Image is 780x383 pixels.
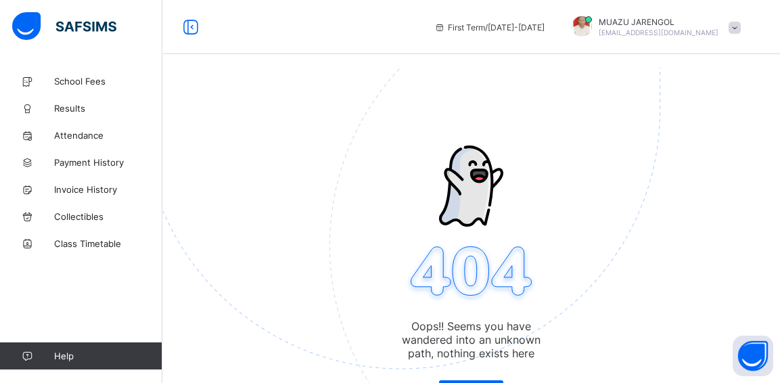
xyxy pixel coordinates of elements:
span: Collectibles [54,211,162,222]
span: Payment History [54,157,162,168]
img: safsims [12,12,116,41]
span: session/term information [434,22,545,32]
div: MUAZUJARENGOL [558,16,748,39]
span: MUAZU JARENGOL [599,17,718,27]
span: Results [54,103,162,114]
span: Help [54,351,162,361]
span: Attendance [54,130,162,141]
span: [EMAIL_ADDRESS][DOMAIN_NAME] [599,28,718,37]
span: Class Timetable [54,238,162,249]
button: Open asap [733,336,773,376]
span: Invoice History [54,184,162,195]
span: School Fees [54,76,162,87]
